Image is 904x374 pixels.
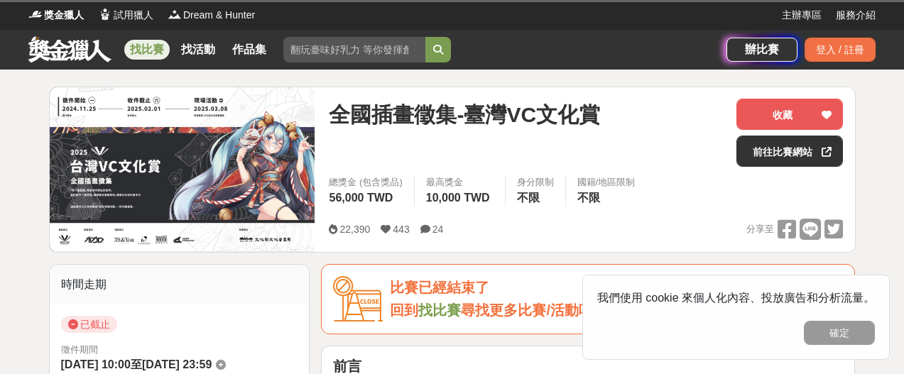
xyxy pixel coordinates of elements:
a: 找比賽 [418,302,461,318]
span: 443 [393,224,409,235]
a: 找活動 [175,40,221,60]
span: 至 [131,358,142,370]
img: Logo [28,7,43,21]
img: Logo [98,7,112,21]
a: 找比賽 [124,40,170,60]
span: 24 [432,224,444,235]
span: 56,000 TWD [329,192,393,204]
span: 我們使用 cookie 來個人化內容、投放廣告和分析流量。 [597,292,875,304]
a: 主辦專區 [782,8,822,23]
span: 22,390 [339,224,370,235]
div: 登入 / 註冊 [805,38,876,62]
img: Icon [333,276,383,322]
span: [DATE] 10:00 [61,358,131,370]
span: 最高獎金 [426,175,494,189]
a: 服務介紹 [836,8,876,23]
span: 試用獵人 [114,8,153,23]
span: 總獎金 (包含獎品) [329,175,402,189]
a: Logo獎金獵人 [28,8,84,23]
input: 翻玩臺味好乳力 等你發揮創意！ [283,37,425,62]
span: 已截止 [61,316,117,333]
span: 尋找更多比賽/活動吧！ [461,302,607,318]
a: LogoDream & Hunter [168,8,255,23]
div: 比賽已經結束了 [390,276,843,299]
img: Logo [168,7,182,21]
a: Logo試用獵人 [98,8,153,23]
div: 身分限制 [517,175,554,189]
span: 10,000 TWD [426,192,490,204]
a: 辦比賽 [726,38,797,62]
button: 收藏 [736,99,843,130]
strong: 前言 [333,358,361,374]
span: 分享至 [746,219,774,240]
a: 作品集 [227,40,272,60]
img: Cover Image [50,87,315,251]
a: 前往比賽網站 [736,136,843,167]
span: Dream & Hunter [183,8,255,23]
span: 徵件期間 [61,344,98,355]
span: 不限 [517,192,540,204]
div: 時間走期 [50,265,310,304]
span: 回到 [390,302,418,318]
button: 確定 [804,321,875,345]
span: [DATE] 23:59 [142,358,212,370]
div: 國籍/地區限制 [577,175,636,189]
span: 獎金獵人 [44,8,84,23]
span: 不限 [577,192,600,204]
span: 全國插畫徵集-臺灣VC文化賞 [329,99,600,131]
